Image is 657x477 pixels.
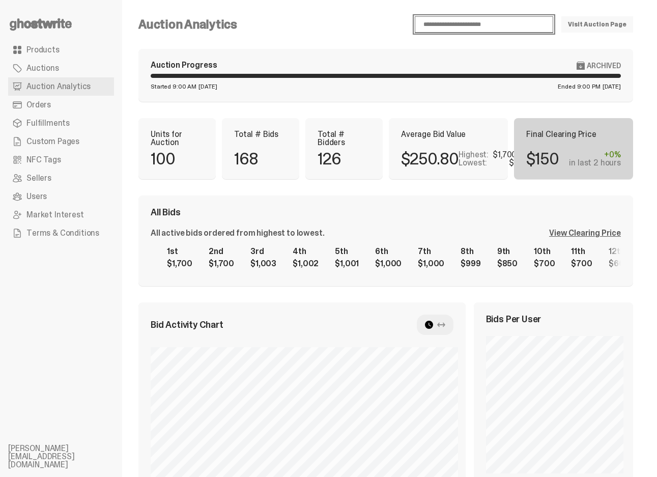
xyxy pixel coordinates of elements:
[151,320,223,329] span: Bid Activity Chart
[8,206,114,224] a: Market Interest
[461,247,480,256] div: 8th
[571,247,592,256] div: 11th
[26,119,70,127] span: Fulfillments
[138,18,237,31] h4: Auction Analytics
[8,114,114,132] a: Fulfillments
[151,83,196,90] span: Started 9:00 AM
[558,83,600,90] span: Ended 9:00 PM
[8,151,114,169] a: NFC Tags
[8,77,114,96] a: Auction Analytics
[167,247,192,256] div: 1st
[26,137,79,146] span: Custom Pages
[26,174,51,182] span: Sellers
[569,151,621,159] div: +0%
[234,151,259,167] p: 168
[26,229,99,237] span: Terms & Conditions
[26,211,84,219] span: Market Interest
[534,260,555,268] div: $700
[459,151,489,159] p: Highest:
[151,208,181,217] span: All Bids
[335,260,359,268] div: $1,001
[375,247,402,256] div: 6th
[534,247,555,256] div: 10th
[497,247,518,256] div: 9th
[401,151,459,167] p: $250.80
[418,247,444,256] div: 7th
[8,187,114,206] a: Users
[26,82,91,91] span: Auction Analytics
[209,247,234,256] div: 2nd
[293,247,319,256] div: 4th
[167,260,192,268] div: $1,700
[26,101,51,109] span: Orders
[26,192,47,201] span: Users
[493,151,517,159] div: $1,700
[335,247,359,256] div: 5th
[8,132,114,151] a: Custom Pages
[549,229,621,237] div: View Clearing Price
[250,247,276,256] div: 3rd
[318,151,341,167] p: 126
[571,260,592,268] div: $700
[461,260,480,268] div: $999
[209,260,234,268] div: $1,700
[8,59,114,77] a: Auctions
[401,130,496,138] p: Average Bid Value
[26,46,60,54] span: Products
[151,151,176,167] p: 100
[603,83,621,90] span: [DATE]
[234,130,287,138] p: Total # Bids
[459,159,487,167] p: Lowest:
[151,61,217,70] div: Auction Progress
[151,229,324,237] div: All active bids ordered from highest to lowest.
[8,224,114,242] a: Terms & Conditions
[526,151,559,167] p: $150
[609,260,630,268] div: $600
[8,444,130,469] li: [PERSON_NAME][EMAIL_ADDRESS][DOMAIN_NAME]
[418,260,444,268] div: $1,000
[609,247,630,256] div: 12th
[318,130,370,147] p: Total # Bidders
[497,260,518,268] div: $850
[151,130,204,147] p: Units for Auction
[8,169,114,187] a: Sellers
[198,83,217,90] span: [DATE]
[561,16,633,33] a: Visit Auction Page
[509,159,517,167] div: $1
[250,260,276,268] div: $1,003
[587,62,621,70] span: Archived
[8,41,114,59] a: Products
[569,159,621,167] div: in last 2 hours
[526,130,621,138] p: Final Clearing Price
[26,64,59,72] span: Auctions
[293,260,319,268] div: $1,002
[26,156,61,164] span: NFC Tags
[8,96,114,114] a: Orders
[375,260,402,268] div: $1,000
[486,315,541,324] span: Bids Per User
